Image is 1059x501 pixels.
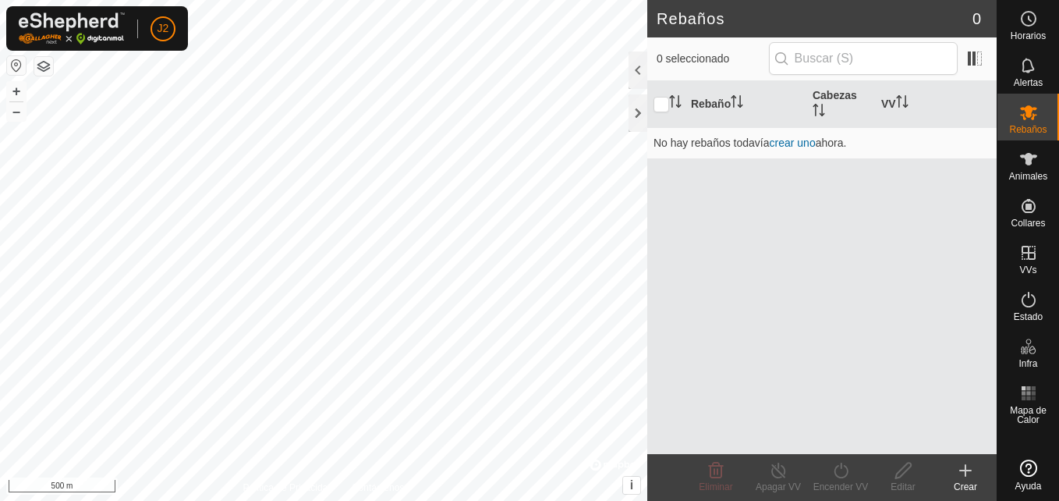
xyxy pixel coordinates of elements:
[1001,406,1055,425] span: Mapa de Calor
[896,98,908,110] p-sorticon: Activar para ordenar
[352,481,404,495] a: Contáctenos
[1014,78,1043,87] span: Alertas
[158,20,169,37] span: J2
[699,481,732,492] span: Eliminar
[1018,359,1037,368] span: Infra
[1011,219,1045,228] span: Collares
[7,56,26,75] button: Restablecer Mapa
[630,478,633,492] span: i
[657,9,972,28] h2: Rebaños
[1011,31,1046,41] span: Horarios
[769,42,958,75] input: Buscar (S)
[685,81,806,128] th: Rebaño
[647,127,997,158] td: No hay rebaños todavía ahora.
[872,480,934,494] div: Editar
[731,98,743,110] p-sorticon: Activar para ordenar
[1019,265,1036,275] span: VVs
[1014,312,1043,322] span: Estado
[243,481,333,495] a: Política de Privacidad
[1015,481,1042,491] span: Ayuda
[7,102,26,121] button: –
[813,106,825,119] p-sorticon: Activar para ordenar
[1009,172,1047,181] span: Animales
[34,57,53,76] button: Capas del Mapa
[934,480,997,494] div: Crear
[1009,125,1047,134] span: Rebaños
[809,480,872,494] div: Encender VV
[770,137,816,149] a: crear uno
[657,51,769,67] span: 0 seleccionado
[669,98,682,110] p-sorticon: Activar para ordenar
[7,82,26,101] button: +
[747,480,809,494] div: Apagar VV
[19,12,125,44] img: Logo Gallagher
[806,81,875,128] th: Cabezas
[623,477,640,494] button: i
[997,453,1059,497] a: Ayuda
[972,7,981,30] span: 0
[875,81,997,128] th: VV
